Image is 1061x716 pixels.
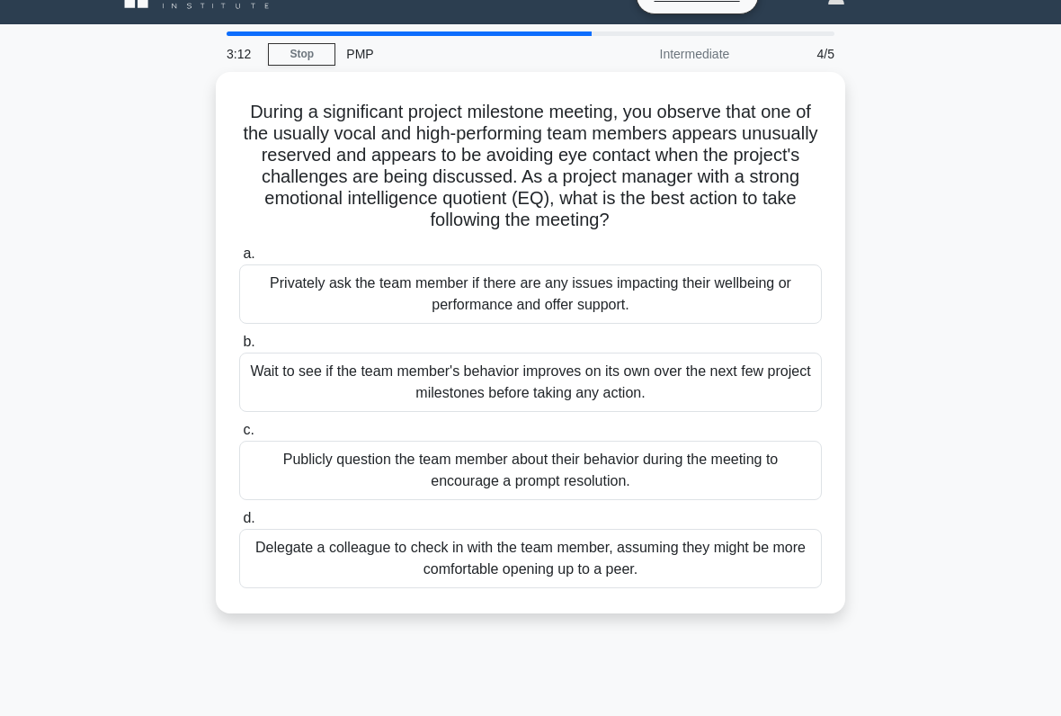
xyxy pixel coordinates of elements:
[243,334,254,349] span: b.
[243,422,254,437] span: c.
[239,264,822,324] div: Privately ask the team member if there are any issues impacting their wellbeing or performance an...
[216,36,268,72] div: 3:12
[239,441,822,500] div: Publicly question the team member about their behavior during the meeting to encourage a prompt r...
[335,36,583,72] div: PMP
[243,510,254,525] span: d.
[740,36,845,72] div: 4/5
[243,246,254,261] span: a.
[239,529,822,588] div: Delegate a colleague to check in with the team member, assuming they might be more comfortable op...
[237,101,824,232] h5: During a significant project milestone meeting, you observe that one of the usually vocal and hig...
[268,43,335,66] a: Stop
[583,36,740,72] div: Intermediate
[239,353,822,412] div: Wait to see if the team member's behavior improves on its own over the next few project milestone...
